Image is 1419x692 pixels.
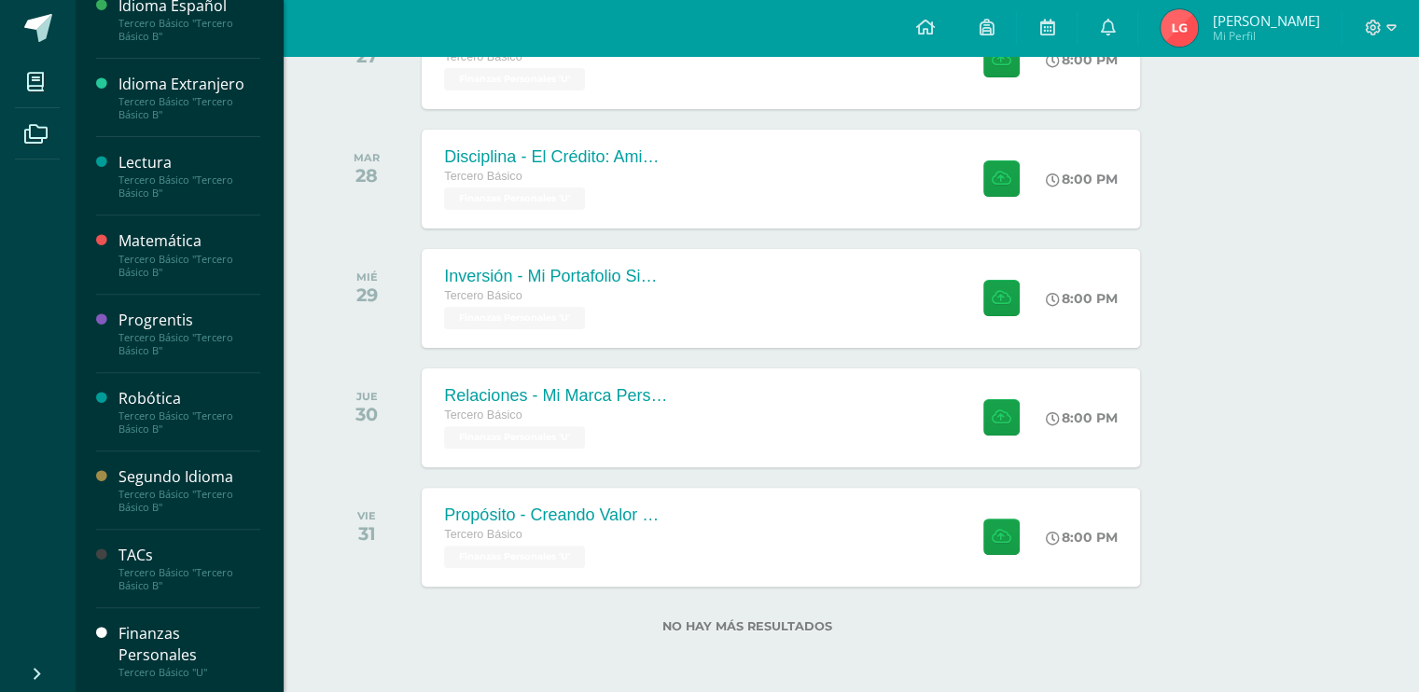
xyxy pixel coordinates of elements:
[1212,11,1319,30] span: [PERSON_NAME]
[118,566,260,592] div: Tercero Básico "Tercero Básico B"
[118,310,260,357] a: ProgrentisTercero Básico "Tercero Básico B"
[118,545,260,592] a: TACsTercero Básico "Tercero Básico B"
[118,466,260,488] div: Segundo Idioma
[118,95,260,121] div: Tercero Básico "Tercero Básico B"
[118,331,260,357] div: Tercero Básico "Tercero Básico B"
[356,284,378,306] div: 29
[444,170,522,183] span: Tercero Básico
[1046,171,1118,187] div: 8:00 PM
[444,289,522,302] span: Tercero Básico
[118,623,260,666] div: Finanzas Personales
[118,488,260,514] div: Tercero Básico "Tercero Básico B"
[1046,409,1118,426] div: 8:00 PM
[444,307,585,329] span: Finanzas Personales 'U'
[325,619,1169,633] label: No hay más resultados
[354,151,380,164] div: MAR
[355,45,379,67] div: 27
[444,68,585,90] span: Finanzas Personales 'U'
[444,528,522,541] span: Tercero Básico
[444,267,668,286] div: Inversión - Mi Portafolio Simulado
[444,50,522,63] span: Tercero Básico
[118,388,260,436] a: RobóticaTercero Básico "Tercero Básico B"
[1046,529,1118,546] div: 8:00 PM
[118,74,260,95] div: Idioma Extranjero
[357,522,376,545] div: 31
[444,505,668,525] div: Propósito - Creando Valor Sostenible
[118,545,260,566] div: TACs
[118,152,260,200] a: LecturaTercero Básico "Tercero Básico B"
[354,164,380,187] div: 28
[118,666,260,679] div: Tercero Básico "U"
[118,74,260,121] a: Idioma ExtranjeroTercero Básico "Tercero Básico B"
[118,17,260,43] div: Tercero Básico "Tercero Básico B"
[118,152,260,173] div: Lectura
[356,270,378,284] div: MIÉ
[1161,9,1198,47] img: 68f22fc691a25975abbfbeab9e04d97e.png
[118,466,260,514] a: Segundo IdiomaTercero Básico "Tercero Básico B"
[444,187,585,210] span: Finanzas Personales 'U'
[355,390,378,403] div: JUE
[118,310,260,331] div: Progrentis
[444,147,668,167] div: Disciplina - El Crédito: Amigo o Enemigo
[118,388,260,409] div: Robótica
[118,409,260,436] div: Tercero Básico "Tercero Básico B"
[118,230,260,252] div: Matemática
[444,386,668,406] div: Relaciones - Mi Marca Personal
[444,408,522,422] span: Tercero Básico
[1046,290,1118,307] div: 8:00 PM
[118,230,260,278] a: MatemáticaTercero Básico "Tercero Básico B"
[444,426,585,449] span: Finanzas Personales 'U'
[1046,51,1118,68] div: 8:00 PM
[357,509,376,522] div: VIE
[118,623,260,679] a: Finanzas PersonalesTercero Básico "U"
[118,253,260,279] div: Tercero Básico "Tercero Básico B"
[355,403,378,425] div: 30
[1212,28,1319,44] span: Mi Perfil
[118,173,260,200] div: Tercero Básico "Tercero Básico B"
[444,546,585,568] span: Finanzas Personales 'U'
